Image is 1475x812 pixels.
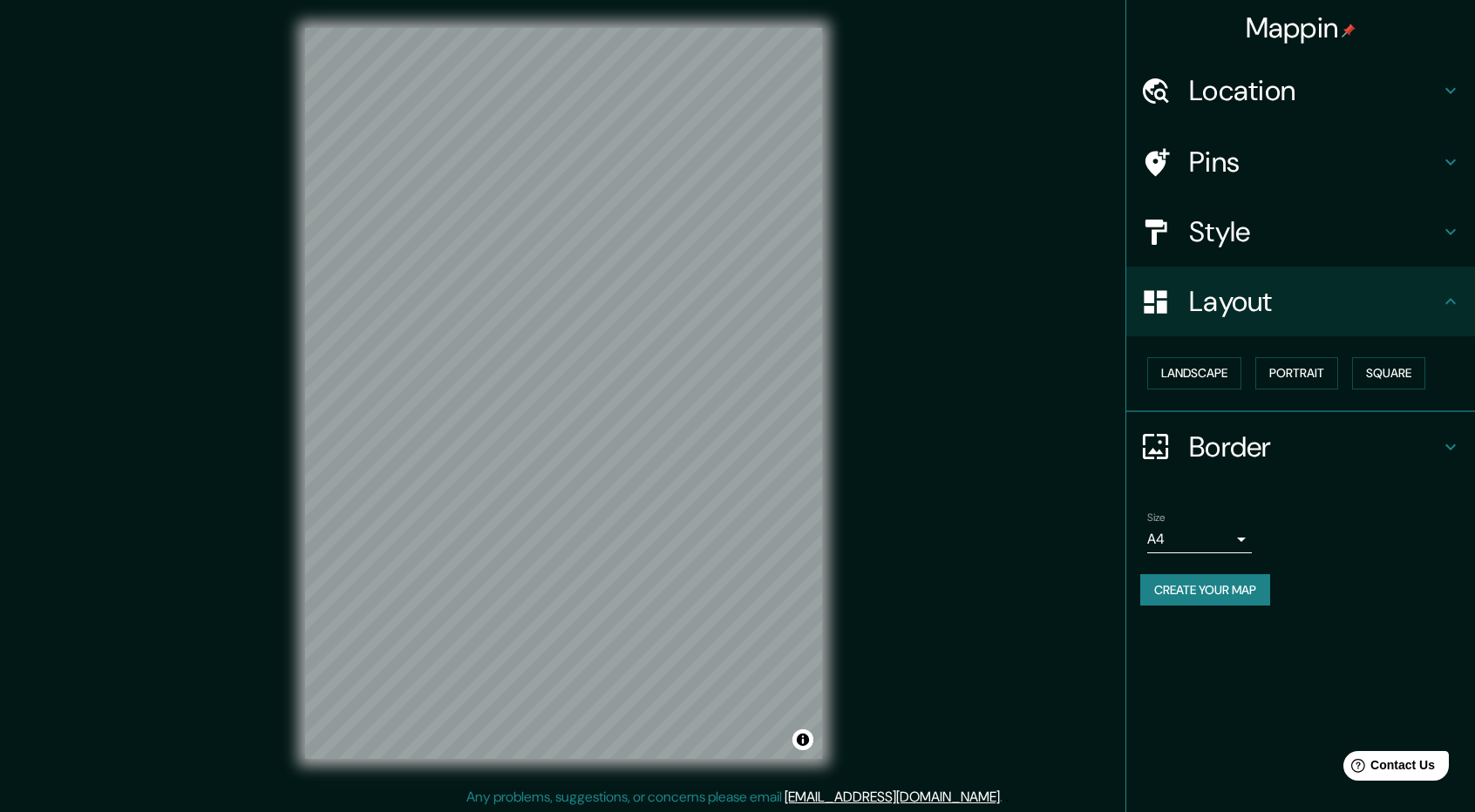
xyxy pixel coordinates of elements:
[466,787,1003,808] p: Any problems, suggestions, or concerns please email .
[785,788,1000,806] a: [EMAIL_ADDRESS][DOMAIN_NAME]
[1126,197,1475,267] div: Style
[1147,357,1241,389] button: Landscape
[1352,357,1425,389] button: Square
[1126,127,1475,197] div: Pins
[1189,73,1440,108] h4: Location
[1003,787,1005,808] div: .
[1189,145,1440,179] h4: Pins
[1126,412,1475,482] div: Border
[1189,284,1440,319] h4: Layout
[1126,56,1475,125] div: Location
[1320,744,1456,793] iframe: Help widget launcher
[1005,787,1009,808] div: .
[1147,525,1252,553] div: A4
[1189,214,1440,249] h4: Style
[305,28,822,759] canvas: Map
[1147,510,1166,524] label: Size
[1342,24,1356,37] img: pin-icon.png
[792,729,813,750] button: Toggle attribution
[1246,10,1356,45] h4: Mappin
[1255,357,1338,389] button: Portrait
[1140,574,1270,606] button: Create your map
[1126,267,1475,336] div: Layout
[1189,430,1440,464] h4: Border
